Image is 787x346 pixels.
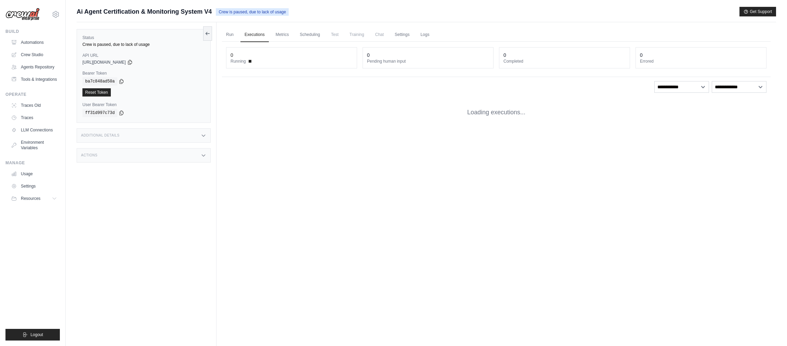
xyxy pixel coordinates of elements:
dt: Pending human input [367,59,489,64]
a: Automations [8,37,60,48]
dt: Completed [503,59,626,64]
a: Environment Variables [8,137,60,153]
span: Training is not available until the deployment is complete [345,28,368,41]
span: Ai Agent Certification & Monitoring System V4 [77,7,212,16]
span: Running [231,59,246,64]
dt: Errored [640,59,762,64]
div: 0 [640,52,643,59]
div: Loading executions... [222,97,771,128]
a: Crew Studio [8,49,60,60]
button: Get Support [739,7,776,16]
img: Logo [5,8,40,21]
span: Logout [30,332,43,337]
div: Operate [5,92,60,97]
code: ff31d997c73d [82,109,117,117]
button: Resources [8,193,60,204]
a: Settings [8,181,60,192]
label: API URL [82,53,205,58]
div: Manage [5,160,60,166]
span: Test [327,28,343,41]
a: Reset Token [82,88,111,97]
label: Status [82,35,205,40]
a: Agents Repository [8,62,60,73]
a: Logs [416,28,433,42]
div: 0 [231,52,233,59]
div: 0 [367,52,370,59]
div: 0 [503,52,506,59]
span: Crew is paused, due to lack of usage [216,8,289,16]
label: Bearer Token [82,71,205,76]
div: Build [5,29,60,34]
a: Tools & Integrations [8,74,60,85]
a: Traces [8,112,60,123]
button: Logout [5,329,60,341]
a: Settings [391,28,414,42]
code: ba7c848ad50a [82,77,117,86]
h3: Additional Details [81,133,119,138]
a: Traces Old [8,100,60,111]
a: Metrics [272,28,293,42]
span: Chat is not available until the deployment is complete [371,28,388,41]
div: Crew is paused, due to lack of usage [82,42,205,47]
a: LLM Connections [8,125,60,136]
a: Usage [8,168,60,179]
span: Resources [21,196,40,201]
span: [URL][DOMAIN_NAME] [82,60,126,65]
a: Run [222,28,238,42]
label: User Bearer Token [82,102,205,107]
a: Scheduling [296,28,324,42]
h3: Actions [81,153,97,157]
a: Executions [240,28,269,42]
